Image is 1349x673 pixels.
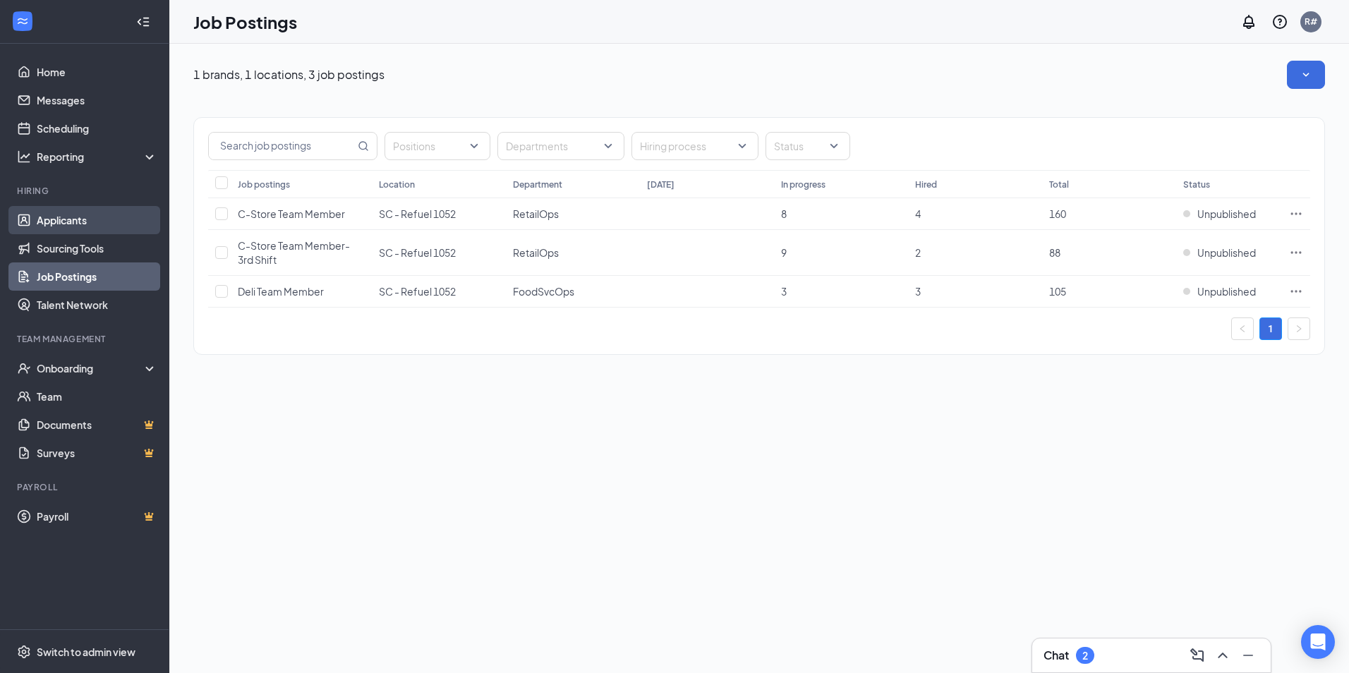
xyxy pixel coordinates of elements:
[1049,246,1060,259] span: 88
[781,285,787,298] span: 3
[238,178,290,190] div: Job postings
[17,645,31,659] svg: Settings
[513,285,574,298] span: FoodSvcOps
[379,285,456,298] span: SC - Refuel 1052
[1240,13,1257,30] svg: Notifications
[37,645,135,659] div: Switch to admin view
[372,230,506,276] td: SC - Refuel 1052
[379,246,456,259] span: SC - Refuel 1052
[1259,317,1282,340] li: 1
[1211,644,1234,667] button: ChevronUp
[1295,325,1303,333] span: right
[1049,207,1066,220] span: 160
[17,333,155,345] div: Team Management
[1082,650,1088,662] div: 2
[17,481,155,493] div: Payroll
[1176,170,1282,198] th: Status
[513,207,559,220] span: RetailOps
[513,178,562,190] div: Department
[372,276,506,308] td: SC - Refuel 1052
[1288,317,1310,340] li: Next Page
[37,411,157,439] a: DocumentsCrown
[513,246,559,259] span: RetailOps
[1231,317,1254,340] button: left
[358,140,369,152] svg: MagnifyingGlass
[17,185,155,197] div: Hiring
[506,276,640,308] td: FoodSvcOps
[37,150,158,164] div: Reporting
[1301,625,1335,659] div: Open Intercom Messenger
[37,114,157,143] a: Scheduling
[781,207,787,220] span: 8
[1231,317,1254,340] li: Previous Page
[1289,245,1303,260] svg: Ellipses
[16,14,30,28] svg: WorkstreamLogo
[506,230,640,276] td: RetailOps
[1260,318,1281,339] a: 1
[640,170,774,198] th: [DATE]
[209,133,355,159] input: Search job postings
[37,382,157,411] a: Team
[238,239,350,266] span: C-Store Team Member-3rd Shift
[1214,647,1231,664] svg: ChevronUp
[908,170,1042,198] th: Hired
[781,246,787,259] span: 9
[1299,68,1313,82] svg: SmallChevronDown
[193,10,297,34] h1: Job Postings
[37,86,157,114] a: Messages
[1238,325,1247,333] span: left
[17,150,31,164] svg: Analysis
[136,15,150,29] svg: Collapse
[37,206,157,234] a: Applicants
[1287,61,1325,89] button: SmallChevronDown
[37,361,145,375] div: Onboarding
[193,67,385,83] p: 1 brands, 1 locations, 3 job postings
[1237,644,1259,667] button: Minimize
[17,361,31,375] svg: UserCheck
[1197,245,1256,260] span: Unpublished
[372,198,506,230] td: SC - Refuel 1052
[37,58,157,86] a: Home
[1197,207,1256,221] span: Unpublished
[1289,207,1303,221] svg: Ellipses
[37,502,157,530] a: PayrollCrown
[915,246,921,259] span: 2
[915,207,921,220] span: 4
[37,291,157,319] a: Talent Network
[506,198,640,230] td: RetailOps
[1289,284,1303,298] svg: Ellipses
[1049,285,1066,298] span: 105
[1197,284,1256,298] span: Unpublished
[1305,16,1317,28] div: R#
[379,178,415,190] div: Location
[37,439,157,467] a: SurveysCrown
[1271,13,1288,30] svg: QuestionInfo
[1189,647,1206,664] svg: ComposeMessage
[1042,170,1176,198] th: Total
[1240,647,1257,664] svg: Minimize
[1288,317,1310,340] button: right
[238,285,324,298] span: Deli Team Member
[774,170,908,198] th: In progress
[379,207,456,220] span: SC - Refuel 1052
[1043,648,1069,663] h3: Chat
[37,262,157,291] a: Job Postings
[915,285,921,298] span: 3
[1186,644,1209,667] button: ComposeMessage
[37,234,157,262] a: Sourcing Tools
[238,207,345,220] span: C-Store Team Member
